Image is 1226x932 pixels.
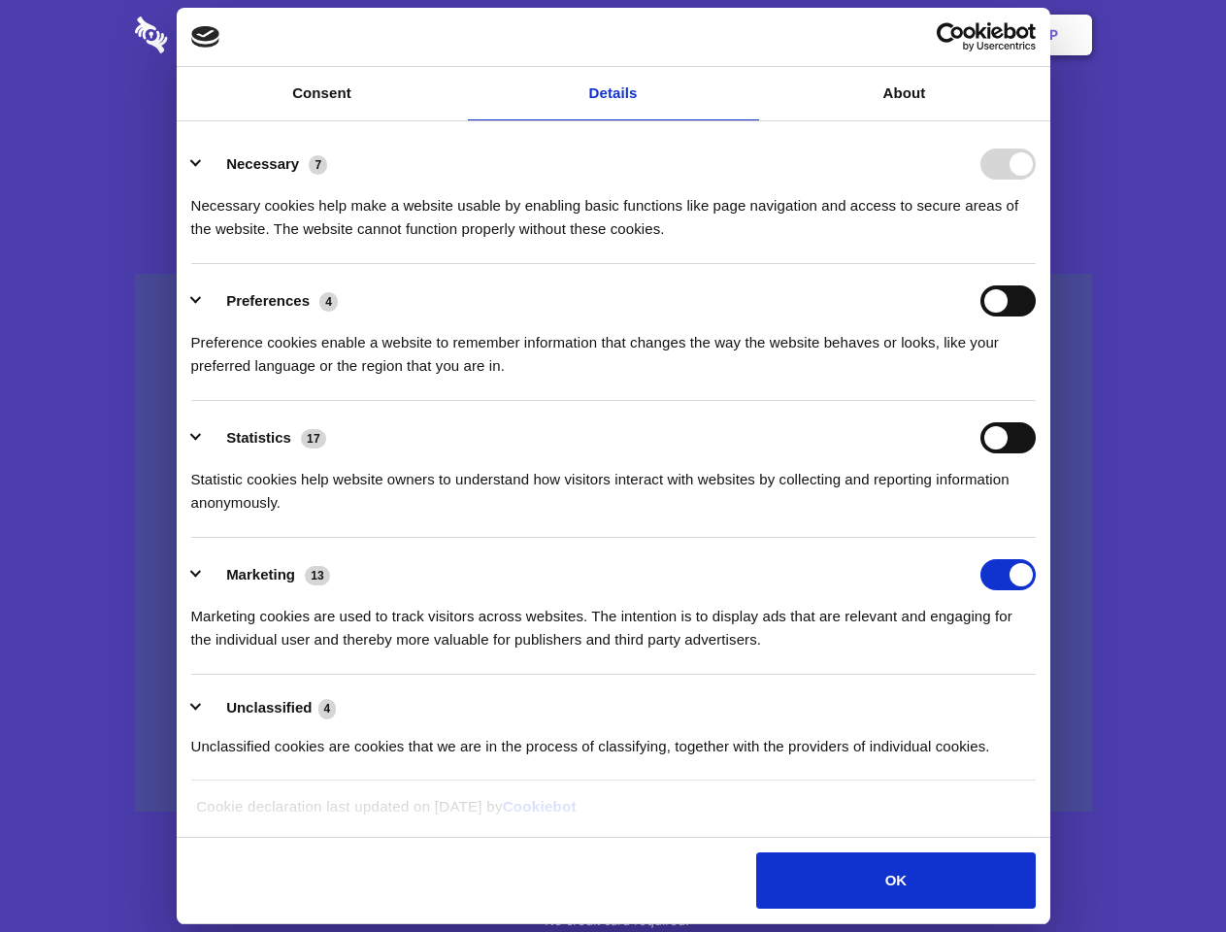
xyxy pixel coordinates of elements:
div: Statistic cookies help website owners to understand how visitors interact with websites by collec... [191,453,1036,515]
label: Necessary [226,155,299,172]
button: OK [756,852,1035,909]
a: Details [468,67,759,120]
div: Necessary cookies help make a website usable by enabling basic functions like page navigation and... [191,180,1036,241]
div: Preference cookies enable a website to remember information that changes the way the website beha... [191,316,1036,378]
a: Wistia video thumbnail [135,274,1092,813]
span: 4 [318,699,337,718]
h4: Auto-redaction of sensitive data, encrypted data sharing and self-destructing private chats. Shar... [135,177,1092,241]
iframe: Drift Widget Chat Controller [1129,835,1203,909]
button: Necessary (7) [191,149,340,180]
label: Preferences [226,292,310,309]
div: Cookie declaration last updated on [DATE] by [182,795,1044,833]
span: 7 [309,155,327,175]
button: Statistics (17) [191,422,339,453]
a: Cookiebot [503,798,577,815]
a: About [759,67,1050,120]
div: Marketing cookies are used to track visitors across websites. The intention is to display ads tha... [191,590,1036,651]
div: Unclassified cookies are cookies that we are in the process of classifying, together with the pro... [191,720,1036,758]
span: 17 [301,429,326,449]
button: Preferences (4) [191,285,350,316]
a: Pricing [570,5,654,65]
span: 13 [305,566,330,585]
img: logo-wordmark-white-trans-d4663122ce5f474addd5e946df7df03e33cb6a1c49d2221995e7729f52c070b2.svg [135,17,301,53]
img: logo [191,26,220,48]
label: Marketing [226,566,295,582]
button: Marketing (13) [191,559,343,590]
a: Contact [787,5,877,65]
a: Login [880,5,965,65]
h1: Eliminate Slack Data Loss. [135,87,1092,157]
button: Unclassified (4) [191,696,348,720]
a: Consent [177,67,468,120]
a: Usercentrics Cookiebot - opens in a new window [866,22,1036,51]
span: 4 [319,292,338,312]
label: Statistics [226,429,291,446]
